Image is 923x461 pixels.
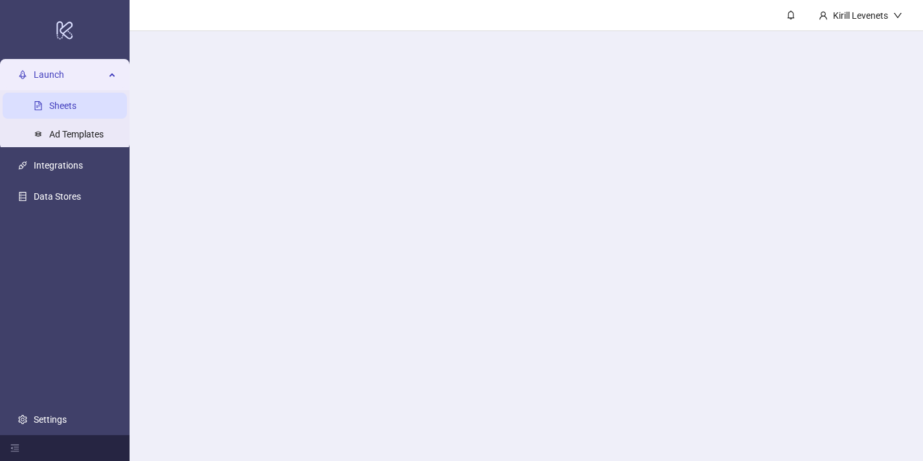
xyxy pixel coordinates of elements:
[49,100,76,111] a: Sheets
[34,414,67,425] a: Settings
[18,70,27,79] span: rocket
[819,11,828,20] span: user
[786,10,795,19] span: bell
[893,11,902,20] span: down
[34,160,83,171] a: Integrations
[34,191,81,202] a: Data Stores
[49,129,104,139] a: Ad Templates
[828,8,893,23] div: Kirill Levenets
[10,443,19,453] span: menu-fold
[34,62,105,88] span: Launch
